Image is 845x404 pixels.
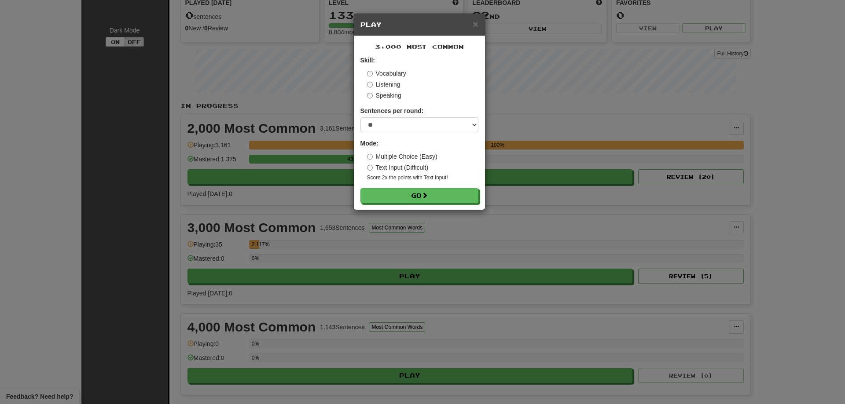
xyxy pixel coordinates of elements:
label: Listening [367,80,400,89]
label: Sentences per round: [360,106,424,115]
label: Text Input (Difficult) [367,163,429,172]
input: Listening [367,82,373,87]
strong: Skill: [360,57,375,64]
input: Text Input (Difficult) [367,165,373,171]
h5: Play [360,20,478,29]
button: Go [360,188,478,203]
button: Close [473,19,478,29]
strong: Mode: [360,140,378,147]
label: Speaking [367,91,401,100]
input: Speaking [367,93,373,98]
input: Vocabulary [367,71,373,76]
input: Multiple Choice (Easy) [367,154,373,160]
label: Multiple Choice (Easy) [367,152,437,161]
span: 3,000 Most Common [375,43,464,51]
span: × [473,19,478,29]
label: Vocabulary [367,69,406,78]
small: Score 2x the points with Text Input ! [367,174,478,182]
